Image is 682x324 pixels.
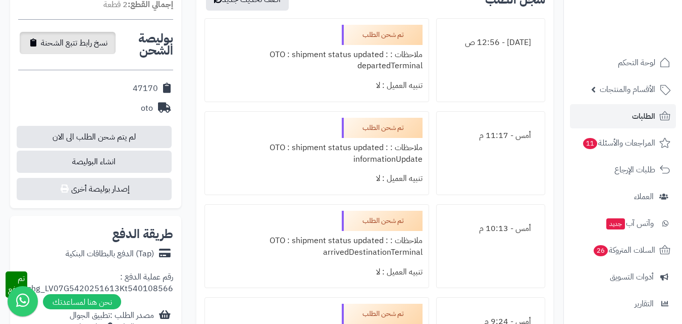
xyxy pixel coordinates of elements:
[570,211,676,236] a: وآتس آبجديد
[17,178,172,200] button: إصدار بوليصة أخرى
[112,228,173,240] h2: طريقة الدفع
[41,37,108,49] span: نسخ رابط تتبع الشحنة
[583,138,597,149] span: 11
[570,158,676,182] a: طلبات الإرجاع
[632,109,655,123] span: الطلبات
[582,136,655,150] span: المراجعات والأسئلة
[443,126,539,146] div: أمس - 11:17 م
[342,211,423,231] div: تم شحن الطلب
[211,45,423,76] div: ملاحظات : OTO : shipment status updated : departedTerminal
[141,103,153,114] div: oto
[570,238,676,262] a: السلات المتروكة26
[570,184,676,209] a: العملاء
[211,231,423,262] div: ملاحظات : OTO : shipment status updated : arrivedDestinationTerminal
[606,218,625,229] span: جديد
[594,245,608,256] span: 26
[635,297,654,311] span: التقارير
[570,51,676,75] a: لوحة التحكم
[443,219,539,239] div: أمس - 10:13 م
[117,32,173,57] h2: بوليصة الشحن
[618,56,655,70] span: لوحة التحكم
[570,131,676,155] a: المراجعات والأسئلة11
[443,33,539,53] div: [DATE] - 12:56 ص
[211,76,423,96] div: تنبيه العميل : لا
[211,138,423,169] div: ملاحظات : OTO : shipment status updated : informationUpdate
[614,163,655,177] span: طلبات الإرجاع
[133,83,158,95] div: 47170
[211,262,423,282] div: تنبيه العميل : لا
[593,243,655,257] span: السلات المتروكة
[8,272,25,296] span: تم الدفع
[570,292,676,316] a: التقارير
[342,25,423,45] div: تم شحن الطلب
[20,32,116,54] button: نسخ رابط تتبع الشحنة
[66,248,154,260] div: (Tap) الدفع بالبطاقات البنكية
[634,190,654,204] span: العملاء
[27,271,173,298] div: رقم عملية الدفع : chg_LV07G5420251613Kt540108566
[570,104,676,128] a: الطلبات
[610,270,654,284] span: أدوات التسويق
[570,265,676,289] a: أدوات التسويق
[342,304,423,324] div: تم شحن الطلب
[17,126,172,148] span: لم يتم شحن الطلب الى الان
[342,118,423,138] div: تم شحن الطلب
[600,82,655,97] span: الأقسام والمنتجات
[605,216,654,230] span: وآتس آب
[17,151,172,173] span: انشاء البوليصة
[211,169,423,189] div: تنبيه العميل : لا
